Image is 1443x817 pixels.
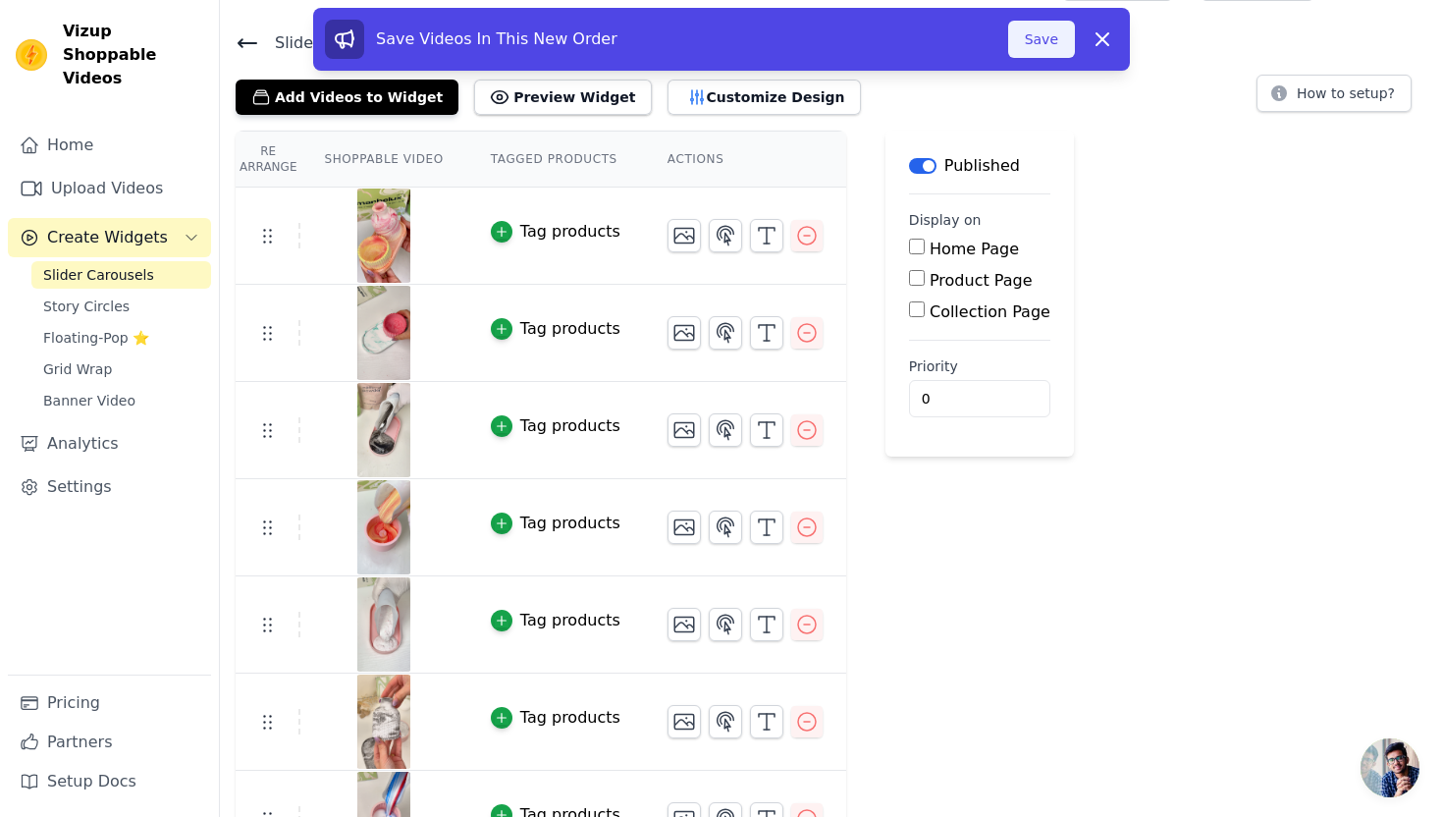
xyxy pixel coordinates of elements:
[668,316,701,350] button: Change Thumbnail
[31,324,211,352] a: Floating-Pop ⭐
[668,608,701,641] button: Change Thumbnail
[520,220,620,244] div: Tag products
[31,261,211,289] a: Slider Carousels
[8,762,211,801] a: Setup Docs
[491,220,620,244] button: Tag products
[491,512,620,535] button: Tag products
[491,317,620,341] button: Tag products
[909,356,1050,376] label: Priority
[467,132,644,188] th: Tagged Products
[668,511,701,544] button: Change Thumbnail
[668,80,861,115] button: Customize Design
[43,297,130,316] span: Story Circles
[520,512,620,535] div: Tag products
[1256,75,1412,112] button: How to setup?
[930,302,1050,321] label: Collection Page
[520,609,620,632] div: Tag products
[1361,738,1419,797] div: Open chat
[356,383,411,477] img: tn-cf16c24de3ad442f80cd69f428896091.png
[236,132,300,188] th: Re Arrange
[474,80,651,115] button: Preview Widget
[491,706,620,730] button: Tag products
[8,467,211,507] a: Settings
[491,609,620,632] button: Tag products
[8,169,211,208] a: Upload Videos
[520,414,620,438] div: Tag products
[491,414,620,438] button: Tag products
[356,286,411,380] img: tn-892088b6273541dbae4bb382b09f6974.png
[520,317,620,341] div: Tag products
[930,240,1019,258] label: Home Page
[356,577,411,672] img: tn-2ddf4f823a794c25b7c8a33271c5cdbb.png
[43,359,112,379] span: Grid Wrap
[668,219,701,252] button: Change Thumbnail
[644,132,846,188] th: Actions
[47,226,168,249] span: Create Widgets
[356,675,411,769] img: tn-b5ea664ea5c44c68a1fe10635221fcec.png
[8,218,211,257] button: Create Widgets
[376,29,617,48] span: Save Videos In This New Order
[31,293,211,320] a: Story Circles
[668,413,701,447] button: Change Thumbnail
[909,210,982,230] legend: Display on
[8,126,211,165] a: Home
[43,265,154,285] span: Slider Carousels
[43,328,149,348] span: Floating-Pop ⭐
[1008,21,1075,58] button: Save
[300,132,466,188] th: Shoppable Video
[31,355,211,383] a: Grid Wrap
[1256,88,1412,107] a: How to setup?
[43,391,135,410] span: Banner Video
[668,705,701,738] button: Change Thumbnail
[930,271,1033,290] label: Product Page
[236,80,458,115] button: Add Videos to Widget
[8,723,211,762] a: Partners
[8,424,211,463] a: Analytics
[356,189,411,283] img: tn-dd1c4ff77ef846c9b524e79476309236.png
[356,480,411,574] img: tn-760d456995b446368408a8505f92c9f9.png
[944,154,1020,178] p: Published
[8,683,211,723] a: Pricing
[520,706,620,730] div: Tag products
[31,387,211,414] a: Banner Video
